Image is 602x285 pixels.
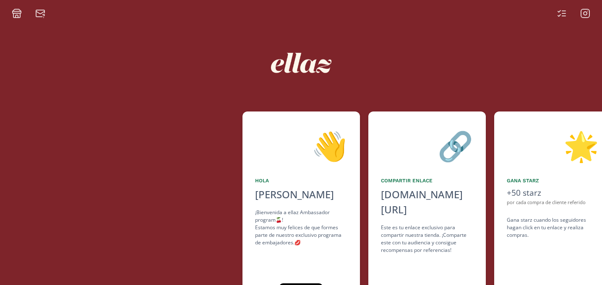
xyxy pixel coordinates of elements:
[381,124,473,167] div: 🔗
[507,124,599,167] div: 🌟
[255,124,347,167] div: 👋
[255,177,347,184] div: Hola
[507,177,599,184] div: Gana starz
[255,187,347,202] div: [PERSON_NAME]
[381,177,473,184] div: Compartir Enlace
[507,199,599,206] div: por cada compra de cliente referido
[507,187,599,199] div: +50 starz
[507,216,599,239] div: Gana starz cuando los seguidores hagan click en tu enlace y realiza compras .
[263,25,339,101] img: nKmKAABZpYV7
[381,224,473,254] div: Este es tu enlace exclusivo para compartir nuestra tienda. ¡Comparte este con tu audiencia y cons...
[381,187,473,217] div: [DOMAIN_NAME][URL]
[255,209,347,246] div: ¡Bienvenida a ellaz Ambassador program🍒! Estamos muy felices de que formes parte de nuestro exclu...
